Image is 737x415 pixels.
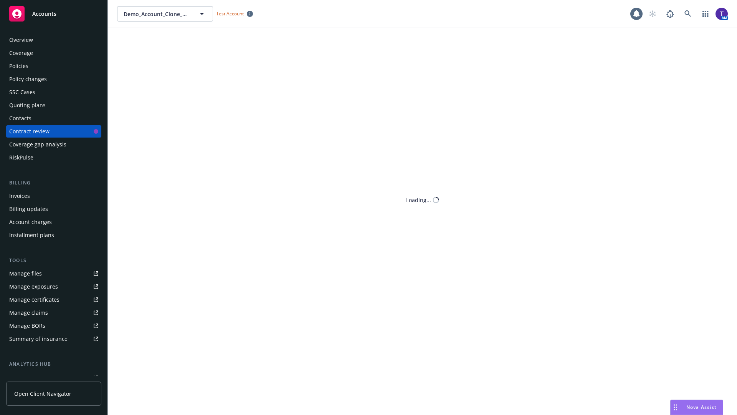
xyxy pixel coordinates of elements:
div: Manage claims [9,307,48,319]
a: Policies [6,60,101,72]
a: Overview [6,34,101,46]
a: Manage exposures [6,281,101,293]
a: Invoices [6,190,101,202]
a: Switch app [698,6,713,22]
span: Nova Assist [686,404,717,410]
div: Manage certificates [9,294,59,306]
a: Contract review [6,125,101,138]
span: Demo_Account_Clone_QA_CR_Tests_Prospect [124,10,190,18]
button: Demo_Account_Clone_QA_CR_Tests_Prospect [117,6,213,22]
a: RiskPulse [6,151,101,164]
div: Coverage [9,47,33,59]
div: Overview [9,34,33,46]
div: Summary of insurance [9,333,68,345]
button: Nova Assist [670,400,723,415]
span: Test Account [213,10,256,18]
div: Contract review [9,125,50,138]
a: Accounts [6,3,101,25]
div: Quoting plans [9,99,46,111]
div: Contacts [9,112,31,124]
a: Policy changes [6,73,101,85]
a: Summary of insurance [6,333,101,345]
a: Quoting plans [6,99,101,111]
div: Installment plans [9,229,54,241]
div: SSC Cases [9,86,35,98]
a: Start snowing [645,6,660,22]
a: Contacts [6,112,101,124]
span: Test Account [216,10,244,17]
a: Installment plans [6,229,101,241]
div: Invoices [9,190,30,202]
div: Billing updates [9,203,48,215]
div: Coverage gap analysis [9,138,66,151]
div: Policy changes [9,73,47,85]
span: Open Client Navigator [14,390,71,398]
div: Drag to move [671,400,680,415]
div: Account charges [9,216,52,228]
a: Manage files [6,267,101,280]
a: Manage BORs [6,320,101,332]
div: Loss summary generator [9,371,73,383]
span: Accounts [32,11,56,17]
img: photo [716,8,728,20]
div: Policies [9,60,28,72]
div: Manage files [9,267,42,280]
a: Report a Bug [663,6,678,22]
a: SSC Cases [6,86,101,98]
a: Search [680,6,696,22]
a: Account charges [6,216,101,228]
a: Billing updates [6,203,101,215]
div: Manage exposures [9,281,58,293]
div: Tools [6,257,101,264]
div: Billing [6,179,101,187]
a: Manage claims [6,307,101,319]
div: RiskPulse [9,151,33,164]
div: Manage BORs [9,320,45,332]
a: Loss summary generator [6,371,101,383]
a: Manage certificates [6,294,101,306]
a: Coverage [6,47,101,59]
a: Coverage gap analysis [6,138,101,151]
div: Analytics hub [6,360,101,368]
div: Loading... [406,196,431,204]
